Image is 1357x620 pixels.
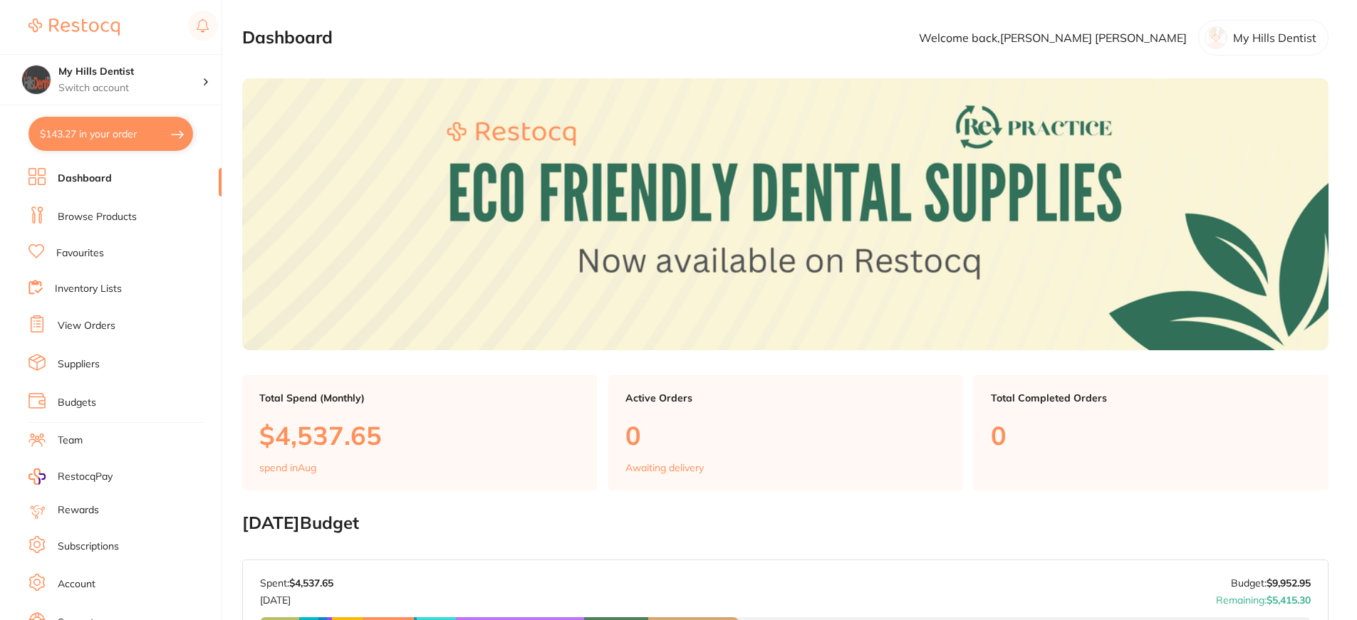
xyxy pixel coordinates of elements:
a: Subscriptions [58,540,119,554]
a: Browse Products [58,210,137,224]
a: Restocq Logo [28,11,120,43]
p: Welcome back, [PERSON_NAME] [PERSON_NAME] [919,31,1187,44]
a: Team [58,434,83,448]
p: Total Spend (Monthly) [259,392,580,404]
p: Remaining: [1216,589,1311,606]
p: My Hills Dentist [1233,31,1316,44]
p: [DATE] [260,589,333,606]
p: Total Completed Orders [991,392,1311,404]
a: Suppliers [58,357,100,372]
img: My Hills Dentist [22,65,51,94]
a: Inventory Lists [55,282,122,296]
a: Favourites [56,246,104,261]
p: Spent: [260,577,333,589]
h4: My Hills Dentist [58,65,202,79]
a: Account [58,577,95,592]
p: spend in Aug [259,462,316,473]
p: $4,537.65 [259,421,580,450]
a: RestocqPay [28,468,113,485]
h2: Dashboard [242,28,333,48]
p: 0 [991,421,1311,450]
button: $143.27 in your order [28,117,193,151]
span: RestocqPay [58,470,113,484]
a: Budgets [58,396,96,410]
strong: $4,537.65 [289,577,333,589]
img: Restocq Logo [28,19,120,36]
p: Active Orders [625,392,946,404]
strong: $9,952.95 [1267,577,1311,589]
a: Active Orders0Awaiting delivery [608,375,963,490]
a: Rewards [58,503,99,517]
p: Budget: [1231,577,1311,589]
img: RestocqPay [28,468,46,485]
p: Awaiting delivery [625,462,704,473]
strong: $5,415.30 [1267,594,1311,606]
a: Total Completed Orders0 [974,375,1329,490]
a: View Orders [58,319,115,333]
img: Dashboard [242,78,1329,350]
p: Switch account [58,81,202,95]
a: Total Spend (Monthly)$4,537.65spend inAug [242,375,597,490]
h2: [DATE] Budget [242,513,1329,533]
a: Dashboard [58,172,112,186]
p: 0 [625,421,946,450]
